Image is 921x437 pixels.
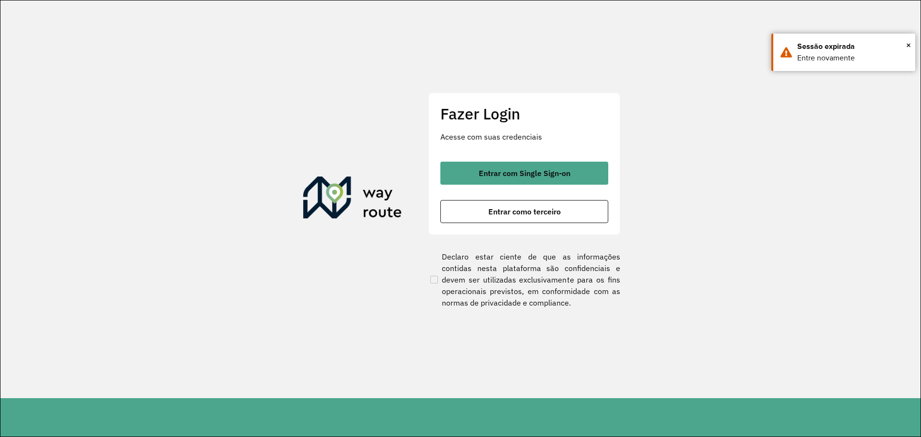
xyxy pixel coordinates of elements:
p: Acesse com suas credenciais [440,131,608,142]
div: Entre novamente [797,52,908,64]
img: Roteirizador AmbevTech [303,177,402,223]
span: × [906,38,911,52]
button: button [440,200,608,223]
button: Close [906,38,911,52]
span: Entrar como terceiro [488,208,561,215]
div: Sessão expirada [797,41,908,52]
span: Entrar com Single Sign-on [479,169,570,177]
h2: Fazer Login [440,105,608,123]
button: button [440,162,608,185]
label: Declaro estar ciente de que as informações contidas nesta plataforma são confidenciais e devem se... [428,251,620,308]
